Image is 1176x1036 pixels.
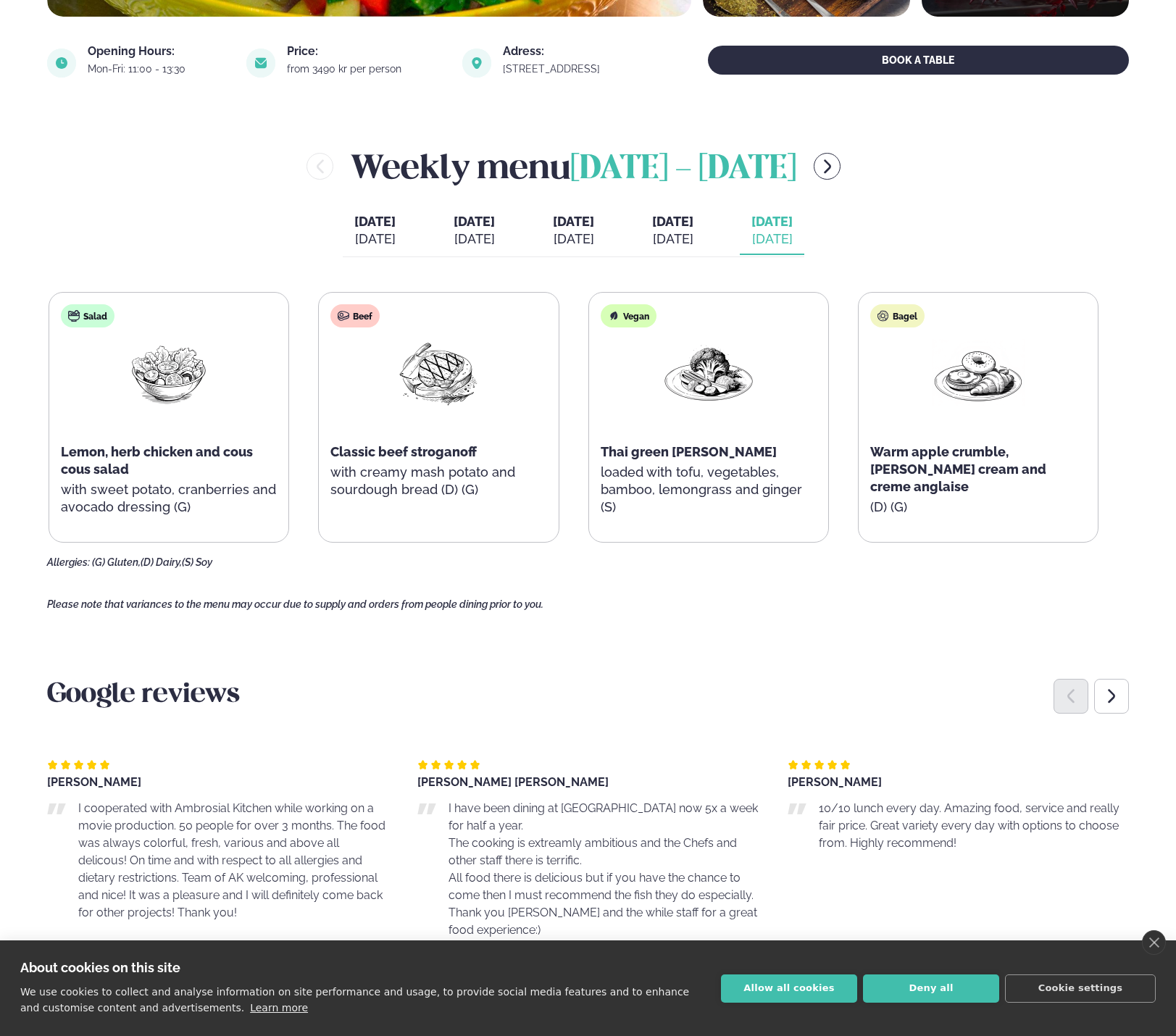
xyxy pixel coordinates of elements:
img: salad.svg [68,310,80,322]
div: Salad [61,304,114,327]
span: [DATE] [652,214,693,229]
p: The cooking is extreamly ambitious and the Chefs and other staff there is terrific. [449,835,759,869]
button: [DATE] [DATE] [740,207,804,255]
a: link [503,60,643,78]
button: menu-btn-left [306,153,333,180]
div: Price: [287,46,445,57]
button: Cookie settings [1005,974,1156,1003]
span: Lemon, herb chicken and cous cous salad [61,444,253,477]
div: [DATE] [751,230,793,248]
img: image alt [246,49,275,78]
span: Classic beef stroganoff [330,444,477,459]
button: [DATE] [DATE] [541,207,606,255]
span: [DATE] - [DATE] [570,154,796,185]
a: close [1142,930,1166,955]
h3: Google reviews [47,678,1129,713]
div: Adress: [503,46,643,57]
div: [DATE] [354,230,396,248]
span: 10/10 lunch every day. Amazing food, service and really fair price. Great variety every day with ... [819,801,1119,850]
div: Beef [330,304,380,327]
button: Deny all [863,974,999,1003]
div: [DATE] [553,230,594,248]
p: All food there is delicious but if you have the chance to come then I must recommend the fish the... [449,869,759,904]
p: Thank you [PERSON_NAME] and the while staff for a great food experience:) [449,904,759,939]
p: (D) (G) [870,498,1086,516]
div: [PERSON_NAME] [PERSON_NAME] [417,777,759,788]
div: Mon-Fri: 11:00 - 13:30 [88,63,229,75]
div: [PERSON_NAME] [47,777,388,788]
p: with creamy mash potato and sourdough bread (D) (G) [330,464,546,498]
button: [DATE] [DATE] [343,207,407,255]
div: [PERSON_NAME] [788,777,1129,788]
div: Next slide [1094,679,1129,714]
button: [DATE] [DATE] [442,207,506,255]
img: Vegan.svg [608,310,620,322]
img: image alt [462,49,491,78]
strong: About cookies on this site [20,960,180,975]
button: BOOK A TABLE [708,46,1129,75]
span: [DATE] [751,214,793,229]
span: Please note that variances to the menu may occur due to supply and orders from people dining prio... [47,598,543,610]
div: [DATE] [454,230,495,248]
p: with sweet potato, cranberries and avocado dressing (G) [61,481,277,516]
img: beef.svg [338,310,349,322]
span: (S) Soy [182,556,212,568]
p: loaded with tofu, vegetables, bamboo, lemongrass and ginger (S) [601,464,817,516]
span: [DATE] [354,214,396,229]
img: bagle-new-16px.svg [877,310,889,322]
div: from 3490 kr per person [287,63,445,75]
div: Opening Hours: [88,46,229,57]
img: Salad.png [122,339,215,406]
a: Learn more [250,1002,308,1014]
img: Vegan.png [662,339,755,406]
div: Previous slide [1054,679,1088,714]
span: Allergies: [47,556,90,568]
span: (G) Gluten, [92,556,141,568]
div: Bagel [870,304,925,327]
span: [DATE] [454,213,495,230]
span: (D) Dairy, [141,556,182,568]
span: Thai green [PERSON_NAME] [601,444,777,459]
div: [DATE] [652,230,693,248]
h2: Weekly menu [351,143,796,190]
p: We use cookies to collect and analyse information on site performance and usage, to provide socia... [20,986,689,1014]
button: [DATE] [DATE] [641,207,705,255]
button: Allow all cookies [721,974,857,1003]
div: Vegan [601,304,656,327]
img: Beef-Meat.png [392,339,485,406]
span: I cooperated with Ambrosial Kitchen while working on a movie production. 50 people for over 3 mon... [78,801,385,919]
span: [DATE] [553,214,594,229]
img: Croissant.png [932,339,1025,406]
p: I have been dining at [GEOGRAPHIC_DATA] now 5x a week for half a year. [449,800,759,835]
img: image alt [47,49,76,78]
button: menu-btn-right [814,153,841,180]
span: Warm apple crumble, [PERSON_NAME] cream and creme anglaise [870,444,1046,494]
